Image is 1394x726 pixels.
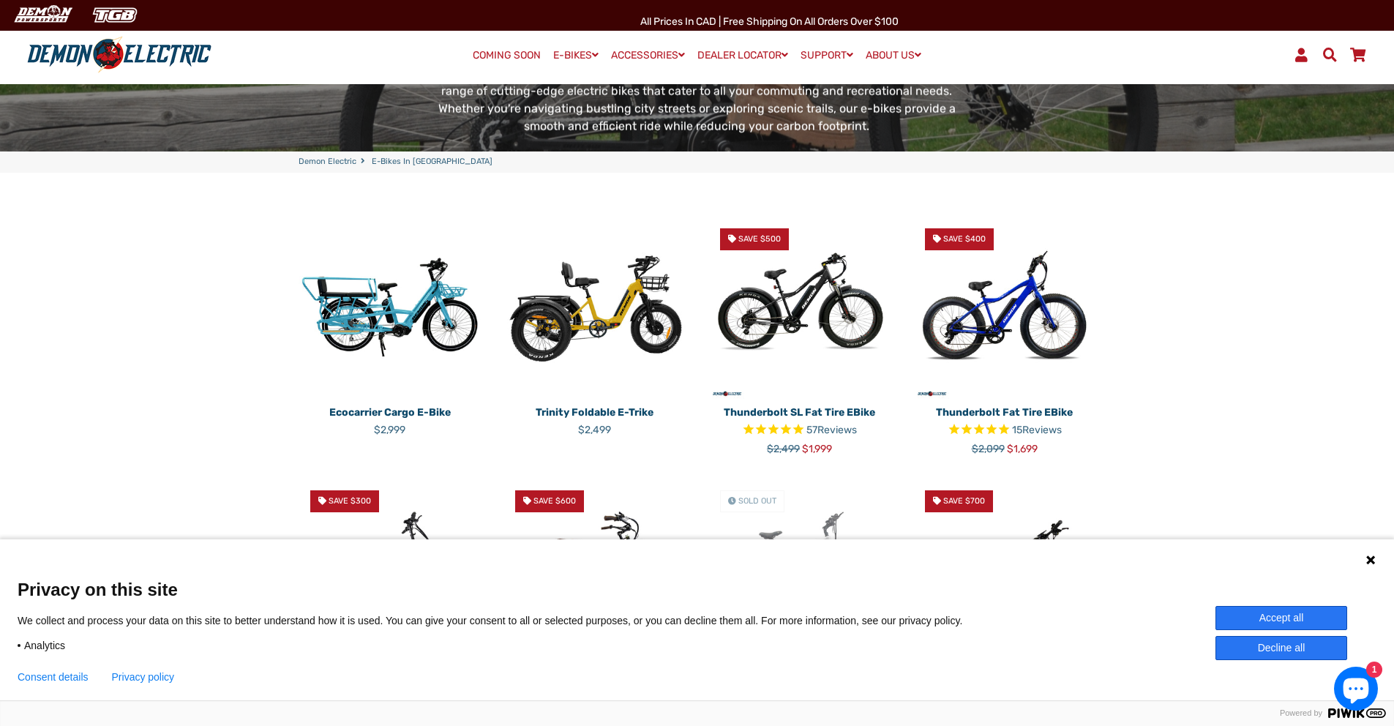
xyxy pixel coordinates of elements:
[548,45,604,66] a: E-BIKES
[1022,424,1062,436] span: Reviews
[795,45,858,66] a: SUPPORT
[1274,708,1328,718] span: Powered by
[503,479,686,662] img: Davient Cruiser eBike - Demon Electric
[913,422,1096,439] span: Rated 4.8 out of 5 stars 15 reviews
[18,671,89,683] button: Consent details
[438,48,956,132] span: Discover the exhilaration of eco-friendly transportation with Demon Electric E-Bikes, the leading...
[1007,443,1038,455] span: $1,699
[708,217,891,400] img: Thunderbolt SL Fat Tire eBike - Demon Electric
[738,234,781,244] span: Save $500
[943,234,986,244] span: Save $400
[1215,636,1347,660] button: Decline all
[640,15,899,28] span: All Prices in CAD | Free shipping on all orders over $100
[943,496,985,506] span: Save $700
[606,45,690,66] a: ACCESSORIES
[503,479,686,662] a: Davient Cruiser eBike - Demon Electric Save $600
[372,156,492,168] span: E-Bikes in [GEOGRAPHIC_DATA]
[806,424,857,436] span: 57 reviews
[7,3,78,27] img: Demon Electric
[913,479,1096,662] a: Outlaw Mountain eBike - Demon Electric Save $700
[708,217,891,400] a: Thunderbolt SL Fat Tire eBike - Demon Electric Save $500
[1215,606,1347,630] button: Accept all
[18,614,984,627] p: We collect and process your data on this site to better understand how it is used. You can give y...
[972,443,1005,455] span: $2,099
[112,671,175,683] a: Privacy policy
[817,424,857,436] span: Reviews
[861,45,926,66] a: ABOUT US
[503,405,686,420] p: Trinity Foldable E-Trike
[913,217,1096,400] img: Thunderbolt Fat Tire eBike - Demon Electric
[22,36,217,74] img: Demon Electric logo
[708,479,891,662] a: Escape Commuter eBike - Demon Electric Sold Out
[329,496,371,506] span: Save $300
[503,400,686,438] a: Trinity Foldable E-Trike $2,499
[913,479,1096,662] img: Outlaw Mountain eBike - Demon Electric
[767,443,800,455] span: $2,499
[468,45,546,66] a: COMING SOON
[578,424,611,436] span: $2,499
[708,405,891,420] p: Thunderbolt SL Fat Tire eBike
[374,424,405,436] span: $2,999
[692,45,793,66] a: DEALER LOCATOR
[299,479,481,662] img: Rebel Folding eBike - Demon Electric
[1330,667,1382,714] inbox-online-store-chat: Shopify online store chat
[802,443,832,455] span: $1,999
[913,405,1096,420] p: Thunderbolt Fat Tire eBike
[299,217,481,400] img: Ecocarrier Cargo E-Bike
[708,400,891,457] a: Thunderbolt SL Fat Tire eBike Rated 4.9 out of 5 stars 57 reviews $2,499 $1,999
[299,156,356,168] a: Demon Electric
[913,400,1096,457] a: Thunderbolt Fat Tire eBike Rated 4.8 out of 5 stars 15 reviews $2,099 $1,699
[533,496,576,506] span: Save $600
[24,639,65,652] span: Analytics
[299,479,481,662] a: Rebel Folding eBike - Demon Electric Save $300
[708,422,891,439] span: Rated 4.9 out of 5 stars 57 reviews
[913,217,1096,400] a: Thunderbolt Fat Tire eBike - Demon Electric Save $400
[85,3,145,27] img: TGB Canada
[708,479,891,662] img: Escape Commuter eBike - Demon Electric
[18,579,1376,600] span: Privacy on this site
[503,217,686,400] img: Trinity Foldable E-Trike
[299,405,481,420] p: Ecocarrier Cargo E-Bike
[738,496,776,506] span: Sold Out
[1012,424,1062,436] span: 15 reviews
[299,400,481,438] a: Ecocarrier Cargo E-Bike $2,999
